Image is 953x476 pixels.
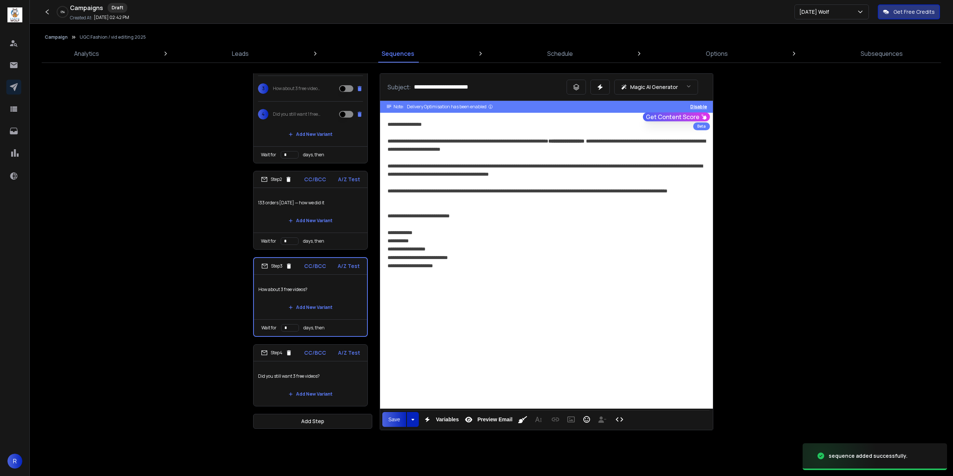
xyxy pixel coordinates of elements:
li: Step2CC/BCCA/Z Test133 orders [DATE] — how we did itAdd New VariantWait fordays, then [253,171,368,250]
button: Variables [420,412,460,427]
img: logo [7,7,22,22]
span: 3 [258,83,268,94]
p: Did you still want 3 free videos? [258,366,363,387]
span: Variables [434,416,460,423]
p: Subject: [388,83,411,92]
p: 0 % [61,10,65,14]
a: Subsequences [856,45,907,63]
button: R [7,454,22,469]
p: How about 3 free videos? [258,279,363,300]
div: Step 3 [261,263,292,269]
p: Magic AI Generator [630,83,678,91]
p: A/Z Test [338,262,360,270]
p: Wait for [261,152,276,158]
span: Preview Email [476,416,514,423]
span: 4 [258,109,268,119]
p: CC/BCC [304,262,326,270]
button: Clean HTML [516,412,530,427]
span: Note: [393,104,404,110]
p: days, then [303,325,325,331]
p: days, then [303,238,324,244]
button: Get Free Credits [878,4,940,19]
h1: Campaigns [70,3,103,12]
p: CC/BCC [304,176,326,183]
p: How about 3 free videos? [273,86,321,92]
div: Delivery Optimisation has been enabled [407,104,493,110]
button: Magic AI Generator [614,80,698,95]
div: sequence added successfully. [829,452,908,460]
button: Add New Variant [283,213,338,228]
button: Insert Link (Ctrl+K) [548,412,562,427]
button: Insert Unsubscribe Link [595,412,609,427]
a: Sequences [377,45,419,63]
li: Step3CC/BCCA/Z TestHow about 3 free videos?Add New VariantWait fordays, then [253,257,368,337]
p: Analytics [74,49,99,58]
a: Analytics [70,45,103,63]
p: A/Z Test [338,176,360,183]
p: A/Z Test [338,349,360,357]
button: Add New Variant [283,300,338,315]
button: Campaign [45,34,68,40]
p: CC/BCC [304,349,326,357]
p: Subsequences [861,49,903,58]
p: [DATE] 02:42 PM [94,15,129,20]
a: Schedule [543,45,577,63]
button: Insert Image (Ctrl+P) [564,412,578,427]
a: Leads [227,45,253,63]
li: Step4CC/BCCA/Z TestDid you still want 3 free videos?Add New Variant [253,344,368,406]
p: Schedule [547,49,573,58]
div: Step 2 [261,176,292,183]
p: Did you still want 1 free video? [273,111,321,117]
button: More Text [531,412,545,427]
p: Wait for [261,238,276,244]
p: [DATE] Wolf [799,8,832,16]
p: Leads [232,49,249,58]
button: Preview Email [462,412,514,427]
p: Wait for [261,325,277,331]
div: Beta [693,122,710,130]
button: Disable [690,104,707,110]
p: Sequences [382,49,414,58]
p: 133 orders [DATE] — how we did it [258,192,363,213]
div: Step 4 [261,349,292,356]
p: UGC Fashion / vid editing 2025 [80,34,146,40]
button: Save [382,412,406,427]
a: Options [701,45,732,63]
button: Add Step [253,414,372,429]
p: Created At: [70,15,92,21]
button: Get Content Score [643,112,710,121]
p: days, then [303,152,324,158]
p: Options [706,49,728,58]
p: Get Free Credits [893,8,935,16]
li: 1Quick idea for {{brand_name}}’s socials2133 orders [DATE] — how we did it3How about 3 free video... [253,3,368,163]
button: Emoticons [580,412,594,427]
div: Draft [108,3,127,13]
button: Code View [612,412,627,427]
button: Add New Variant [283,127,338,142]
button: Add New Variant [283,387,338,402]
